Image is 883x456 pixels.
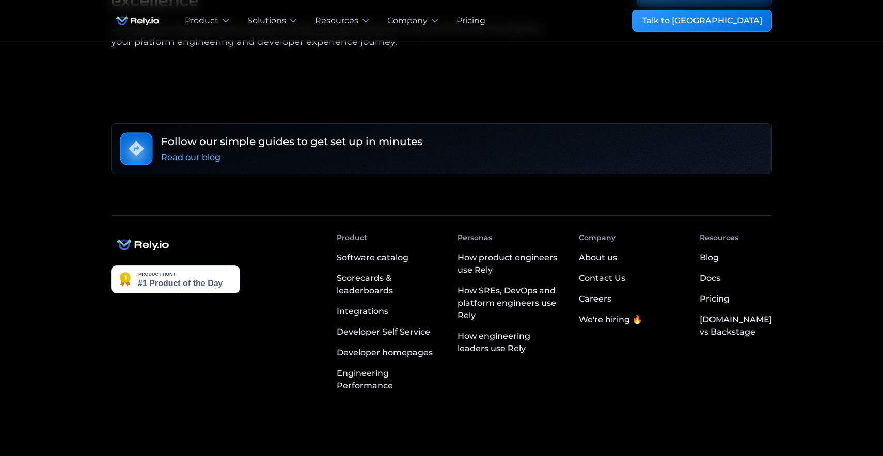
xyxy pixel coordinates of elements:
[337,363,441,396] a: Engineering Performance
[700,247,719,268] a: Blog
[642,14,762,27] div: Talk to [GEOGRAPHIC_DATA]
[111,265,240,293] img: Rely.io - The developer portal with an AI assistant you can speak with | Product Hunt
[458,251,562,276] div: How product engineers use Rely
[458,247,562,280] a: How product engineers use Rely
[579,247,617,268] a: About us
[458,280,562,326] a: How SREs, DevOps and platform engineers use Rely
[579,232,616,243] div: Company
[111,10,164,31] a: home
[337,342,441,363] a: Developer homepages
[337,301,441,322] a: Integrations
[337,305,388,318] div: Integrations
[337,272,441,297] div: Scorecards & leaderboards
[337,268,441,301] a: Scorecards & leaderboards
[579,313,642,326] div: We're hiring 🔥
[700,268,720,289] a: Docs
[337,322,441,342] a: Developer Self Service
[185,14,218,27] div: Product
[458,330,562,355] div: How engineering leaders use Rely
[458,285,562,322] div: How SREs, DevOps and platform engineers use Rely
[387,14,428,27] div: Company
[111,10,164,31] img: Rely.io logo
[700,289,730,309] a: Pricing
[337,247,441,268] a: Software catalog
[337,347,433,359] div: Developer homepages
[337,367,441,392] div: Engineering Performance
[161,151,220,164] div: Read our blog
[700,293,730,305] div: Pricing
[700,232,738,243] div: Resources
[247,14,286,27] div: Solutions
[632,10,772,32] a: Talk to [GEOGRAPHIC_DATA]
[700,272,720,285] div: Docs
[579,272,625,285] div: Contact Us
[700,251,719,264] div: Blog
[315,14,358,27] div: Resources
[579,268,625,289] a: Contact Us
[456,14,485,27] a: Pricing
[458,326,562,359] a: How engineering leaders use Rely
[337,232,367,243] div: Product
[700,309,772,342] a: [DOMAIN_NAME] vs Backstage
[700,313,772,338] div: [DOMAIN_NAME] vs Backstage
[337,326,430,338] div: Developer Self Service
[579,309,642,330] a: We're hiring 🔥
[161,134,422,149] h6: Follow our simple guides to get set up in minutes
[111,123,772,174] a: Follow our simple guides to get set up in minutesRead our blog
[815,388,869,442] iframe: Chatbot
[579,251,617,264] div: About us
[337,251,408,264] div: Software catalog
[579,289,611,309] a: Careers
[458,232,492,243] div: Personas
[579,293,611,305] div: Careers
